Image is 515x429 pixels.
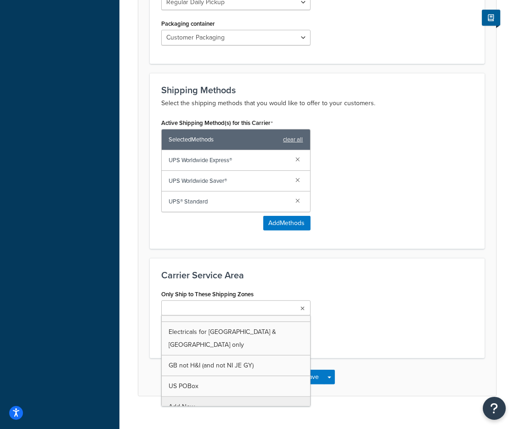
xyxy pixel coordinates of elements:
[283,133,303,146] a: clear all
[162,397,310,417] a: Add New
[482,10,500,26] button: Show Help Docs
[162,356,310,376] a: GB not H&I (and not NI JE GY)
[483,397,506,420] button: Open Resource Center
[169,175,289,187] span: UPS Worldwide Saver®
[169,381,198,391] span: US POBox
[161,98,473,109] p: Select the shipping methods that you would like to offer to your customers.
[162,322,310,355] a: Electricals for [GEOGRAPHIC_DATA] & [GEOGRAPHIC_DATA] only
[161,291,254,298] label: Only Ship to These Shipping Zones
[300,370,324,384] button: Save
[169,361,254,370] span: GB not H&I (and not NI JE GY)
[169,195,289,208] span: UPS® Standard
[161,85,473,95] h3: Shipping Methods
[169,154,289,167] span: UPS Worldwide Express®
[169,306,207,316] span: World Zone 2
[161,270,473,280] h3: Carrier Service Area
[169,133,279,146] span: Selected Methods
[169,402,195,412] span: Add New
[169,327,276,350] span: Electricals for [GEOGRAPHIC_DATA] & [GEOGRAPHIC_DATA] only
[161,20,215,27] label: Packaging container
[263,216,311,231] button: AddMethods
[161,119,273,127] label: Active Shipping Method(s) for this Carrier
[162,376,310,396] a: US POBox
